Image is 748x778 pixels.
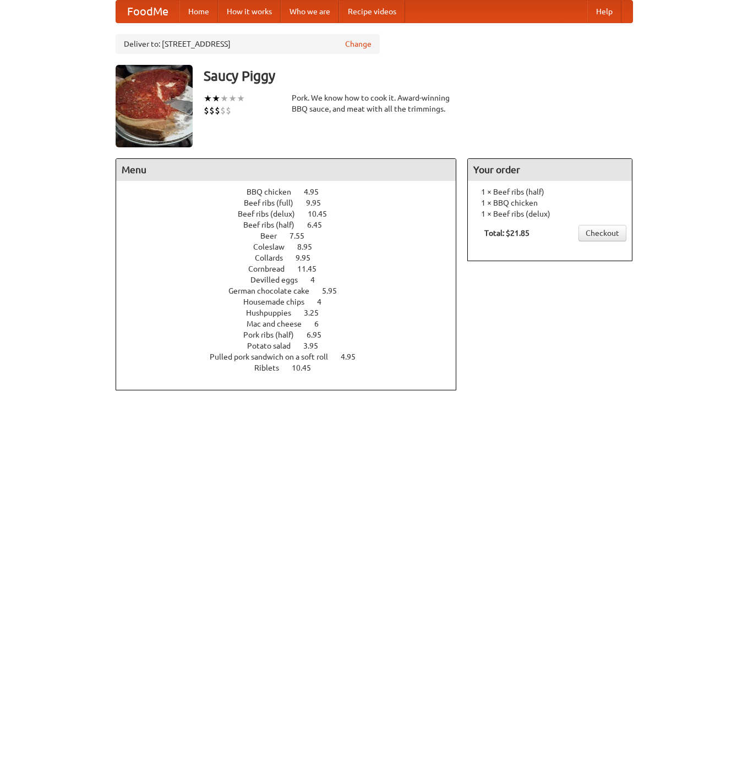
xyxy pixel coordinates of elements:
[204,65,633,87] h3: Saucy Piggy
[220,104,226,117] li: $
[238,209,347,218] a: Beef ribs (delux) 10.45
[243,330,342,339] a: Pork ribs (half) 6.95
[210,352,339,361] span: Pulled pork sandwich on a soft roll
[247,187,339,196] a: BBQ chicken 4.95
[292,92,457,114] div: Pork. We know how to cook it. Award-winning BBQ sauce, and meat with all the trimmings.
[246,308,339,317] a: Hushpuppies 3.25
[587,1,621,23] a: Help
[253,242,296,251] span: Coleslaw
[290,231,315,240] span: 7.55
[317,297,332,306] span: 4
[253,242,332,251] a: Coleslaw 8.95
[306,198,332,207] span: 9.95
[116,1,179,23] a: FoodMe
[307,220,333,229] span: 6.45
[260,231,288,240] span: Beer
[281,1,339,23] a: Who we are
[215,104,220,117] li: $
[247,341,338,350] a: Potato salad 3.95
[243,220,305,229] span: Beef ribs (half)
[304,308,330,317] span: 3.25
[246,308,302,317] span: Hushpuppies
[228,286,357,295] a: German chocolate cake 5.95
[204,92,212,104] li: ★
[237,92,245,104] li: ★
[473,208,626,219] li: 1 × Beef ribs (delux)
[292,363,322,372] span: 10.45
[304,187,330,196] span: 4.95
[339,1,405,23] a: Recipe videos
[297,242,323,251] span: 8.95
[243,297,315,306] span: Housemade chips
[210,352,376,361] a: Pulled pork sandwich on a soft roll 4.95
[179,1,218,23] a: Home
[297,264,327,273] span: 11.45
[484,229,529,238] b: Total: $21.85
[307,330,332,339] span: 6.95
[255,253,294,262] span: Collards
[255,253,331,262] a: Collards 9.95
[250,275,335,284] a: Devilled eggs 4
[254,363,331,372] a: Riblets 10.45
[473,186,626,197] li: 1 × Beef ribs (half)
[218,1,281,23] a: How it works
[247,187,302,196] span: BBQ chicken
[247,319,313,328] span: Mac and cheese
[248,264,337,273] a: Cornbread 11.45
[248,264,296,273] span: Cornbread
[228,286,320,295] span: German chocolate cake
[116,65,193,147] img: angular.jpg
[250,275,309,284] span: Devilled eggs
[345,38,372,49] a: Change
[238,209,306,218] span: Beef ribs (delux)
[314,319,330,328] span: 6
[244,198,304,207] span: Beef ribs (full)
[220,92,228,104] li: ★
[473,197,626,208] li: 1 × BBQ chicken
[212,92,220,104] li: ★
[341,352,367,361] span: 4.95
[209,104,215,117] li: $
[303,341,329,350] span: 3.95
[296,253,321,262] span: 9.95
[243,220,342,229] a: Beef ribs (half) 6.45
[254,363,290,372] span: Riblets
[116,159,456,181] h4: Menu
[228,92,237,104] li: ★
[310,275,326,284] span: 4
[578,225,626,241] a: Checkout
[226,104,231,117] li: $
[243,297,342,306] a: Housemade chips 4
[247,319,339,328] a: Mac and cheese 6
[116,34,380,54] div: Deliver to: [STREET_ADDRESS]
[243,330,305,339] span: Pork ribs (half)
[204,104,209,117] li: $
[244,198,341,207] a: Beef ribs (full) 9.95
[308,209,338,218] span: 10.45
[247,341,302,350] span: Potato salad
[322,286,348,295] span: 5.95
[468,159,632,181] h4: Your order
[260,231,325,240] a: Beer 7.55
